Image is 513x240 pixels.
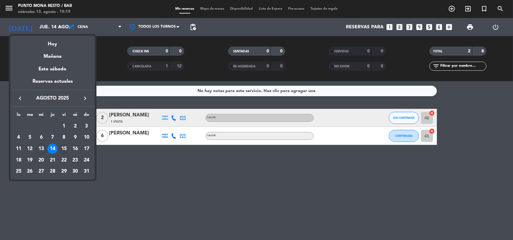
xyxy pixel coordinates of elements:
[13,121,58,132] td: AGO.
[81,155,92,165] div: 24
[35,155,47,166] td: 20 de agosto de 2025
[35,111,47,121] th: miércoles
[47,155,58,166] td: 21 de agosto de 2025
[36,144,46,154] div: 13
[24,143,36,155] td: 12 de agosto de 2025
[15,94,26,102] button: keyboard_arrow_left
[17,95,24,102] i: keyboard_arrow_left
[13,132,24,143] td: 4 de agosto de 2025
[81,155,92,166] td: 24 de agosto de 2025
[70,155,81,166] td: 23 de agosto de 2025
[70,155,80,165] div: 23
[81,144,92,154] div: 17
[58,143,70,155] td: 15 de agosto de 2025
[35,143,47,155] td: 13 de agosto de 2025
[70,121,80,131] div: 2
[25,166,35,177] div: 26
[35,166,47,177] td: 27 de agosto de 2025
[58,132,70,143] td: 8 de agosto de 2025
[25,132,35,143] div: 5
[47,132,58,143] div: 7
[70,121,81,132] td: 2 de agosto de 2025
[81,166,92,177] div: 31
[70,132,81,143] td: 9 de agosto de 2025
[81,121,92,132] td: 3 de agosto de 2025
[81,132,92,143] td: 10 de agosto de 2025
[58,155,70,166] td: 22 de agosto de 2025
[25,144,35,154] div: 12
[59,155,69,165] div: 22
[47,166,58,177] div: 28
[36,132,46,143] div: 6
[13,111,24,121] th: lunes
[47,132,58,143] td: 7 de agosto de 2025
[47,143,58,155] td: 14 de agosto de 2025
[11,61,95,78] div: Este sábado
[70,144,80,154] div: 16
[25,155,35,165] div: 19
[24,166,36,177] td: 26 de agosto de 2025
[47,155,58,165] div: 21
[70,166,80,177] div: 30
[11,36,95,48] div: Hoy
[81,132,92,143] div: 10
[36,155,46,165] div: 20
[58,166,70,177] td: 29 de agosto de 2025
[47,144,58,154] div: 14
[13,143,24,155] td: 11 de agosto de 2025
[58,111,70,121] th: viernes
[81,121,92,131] div: 3
[59,132,69,143] div: 8
[24,132,36,143] td: 5 de agosto de 2025
[81,166,92,177] td: 31 de agosto de 2025
[59,166,69,177] div: 29
[14,155,24,165] div: 18
[81,111,92,121] th: domingo
[70,143,81,155] td: 16 de agosto de 2025
[81,143,92,155] td: 17 de agosto de 2025
[59,144,69,154] div: 15
[35,132,47,143] td: 6 de agosto de 2025
[70,166,81,177] td: 30 de agosto de 2025
[13,155,24,166] td: 18 de agosto de 2025
[14,166,24,177] div: 25
[58,121,70,132] td: 1 de agosto de 2025
[80,94,90,102] button: keyboard_arrow_right
[47,111,58,121] th: jueves
[13,166,24,177] td: 25 de agosto de 2025
[24,111,36,121] th: martes
[47,166,58,177] td: 28 de agosto de 2025
[14,144,24,154] div: 11
[24,155,36,166] td: 19 de agosto de 2025
[59,121,69,131] div: 1
[11,78,95,90] div: Reservas actuales
[81,95,89,102] i: keyboard_arrow_right
[70,111,81,121] th: sábado
[11,48,95,60] div: Mañana
[70,132,80,143] div: 9
[26,94,80,102] span: agosto 2025
[14,132,24,143] div: 4
[36,166,46,177] div: 27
